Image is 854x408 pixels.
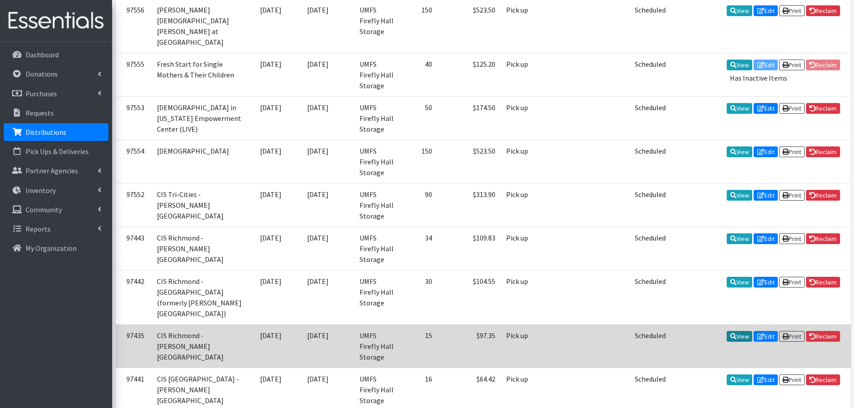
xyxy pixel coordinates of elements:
[501,53,541,96] td: Pick up
[255,324,302,368] td: [DATE]
[806,146,840,157] a: Reclaim
[26,166,78,175] p: Partner Agencies
[754,374,778,385] a: Edit
[302,227,354,270] td: [DATE]
[501,140,541,183] td: Pick up
[629,53,671,96] td: Scheduled
[4,181,108,199] a: Inventory
[354,227,402,270] td: UMFS Firefly Hall Storage
[501,270,541,324] td: Pick up
[629,96,671,140] td: Scheduled
[629,270,671,324] td: Scheduled
[727,374,752,385] a: View
[152,183,255,227] td: CIS Tri-Cities - [PERSON_NAME][GEOGRAPHIC_DATA]
[438,96,501,140] td: $174.50
[26,186,56,195] p: Inventory
[152,140,255,183] td: [DEMOGRAPHIC_DATA]
[779,331,805,342] a: Print
[26,89,57,98] p: Purchases
[152,96,255,140] td: [DEMOGRAPHIC_DATA] in [US_STATE] Empowerment Center (LIVE)
[629,227,671,270] td: Scheduled
[727,103,752,114] a: View
[116,183,152,227] td: 97552
[4,46,108,64] a: Dashboard
[354,324,402,368] td: UMFS Firefly Hall Storage
[806,103,840,114] a: Reclaim
[152,324,255,368] td: CIS Richmond - [PERSON_NAME][GEOGRAPHIC_DATA]
[152,53,255,96] td: Fresh Start for Single Mothers & Their Children
[806,277,840,288] a: Reclaim
[302,183,354,227] td: [DATE]
[4,104,108,122] a: Requests
[806,190,840,201] a: Reclaim
[26,108,54,117] p: Requests
[302,324,354,368] td: [DATE]
[116,270,152,324] td: 97442
[4,142,108,160] a: Pick Ups & Deliveries
[302,140,354,183] td: [DATE]
[4,65,108,83] a: Donations
[727,60,752,70] a: View
[354,140,402,183] td: UMFS Firefly Hall Storage
[26,205,62,214] p: Community
[438,183,501,227] td: $313.90
[152,227,255,270] td: CIS Richmond - [PERSON_NAME][GEOGRAPHIC_DATA]
[4,201,108,219] a: Community
[754,5,778,16] a: Edit
[354,183,402,227] td: UMFS Firefly Hall Storage
[779,374,805,385] a: Print
[116,140,152,183] td: 97554
[302,270,354,324] td: [DATE]
[806,331,840,342] a: Reclaim
[727,5,752,16] a: View
[255,140,302,183] td: [DATE]
[255,227,302,270] td: [DATE]
[438,53,501,96] td: $125.20
[401,270,438,324] td: 30
[754,190,778,201] a: Edit
[401,96,438,140] td: 50
[4,6,108,36] img: HumanEssentials
[255,53,302,96] td: [DATE]
[26,244,77,253] p: My Organization
[255,183,302,227] td: [DATE]
[401,227,438,270] td: 34
[629,183,671,227] td: Scheduled
[401,53,438,96] td: 40
[501,324,541,368] td: Pick up
[754,331,778,342] a: Edit
[779,277,805,288] a: Print
[438,140,501,183] td: $523.50
[438,270,501,324] td: $104.55
[501,227,541,270] td: Pick up
[629,140,671,183] td: Scheduled
[754,233,778,244] a: Edit
[501,183,541,227] td: Pick up
[401,140,438,183] td: 150
[4,220,108,238] a: Reports
[255,96,302,140] td: [DATE]
[629,324,671,368] td: Scheduled
[401,183,438,227] td: 90
[116,227,152,270] td: 97443
[727,233,752,244] a: View
[26,147,89,156] p: Pick Ups & Deliveries
[779,146,805,157] a: Print
[116,53,152,96] td: 97555
[26,128,66,137] p: Distributions
[26,50,59,59] p: Dashboard
[4,85,108,103] a: Purchases
[116,96,152,140] td: 97553
[727,277,752,288] a: View
[4,239,108,257] a: My Organization
[779,190,805,201] a: Print
[401,324,438,368] td: 15
[806,374,840,385] a: Reclaim
[438,324,501,368] td: $97.35
[501,96,541,140] td: Pick up
[4,123,108,141] a: Distributions
[806,5,840,16] a: Reclaim
[779,5,805,16] a: Print
[354,53,402,96] td: UMFS Firefly Hall Storage
[727,331,752,342] a: View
